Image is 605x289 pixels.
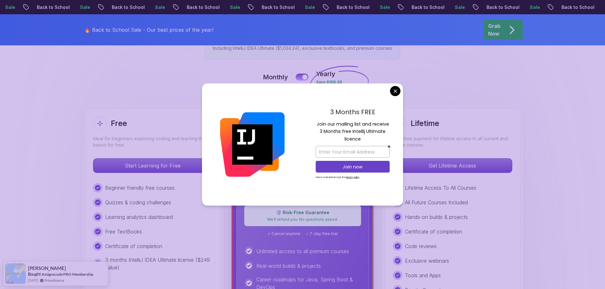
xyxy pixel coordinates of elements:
[405,228,462,235] p: Certificate of completion
[84,26,213,34] p: 🔥 Back to School Sale - Our best prices of the year!
[444,4,465,10] p: Sale
[213,45,392,51] p: Including IntelliJ IDEA Ultimate ($1,034.24), exclusive textbooks, and premium courses
[26,4,70,10] p: Back to School
[105,213,173,221] p: Learning analytics dashboard
[28,272,41,277] span: Bought
[256,262,321,270] p: Real-world builds & projects
[111,118,127,128] h2: Free
[70,4,90,10] p: Sale
[176,4,219,10] p: Back to School
[105,199,171,206] p: Quizzes & coding challenges
[306,231,338,236] span: ✓ 7-day free trial
[551,4,594,10] p: Back to School
[93,135,212,148] p: Ideal for beginners exploring coding and learning the basics for free.
[326,4,369,10] p: Back to School
[101,4,145,10] p: Back to School
[405,213,468,221] p: Hands-on builds & projects
[5,263,26,284] img: provesource social proof notification image
[405,257,449,265] p: Exclusive webinars
[401,4,444,10] p: Back to School
[219,4,240,10] p: Sale
[256,247,349,255] p: Unlimited access to all premium courses
[251,4,294,10] p: Back to School
[145,4,165,10] p: Sale
[267,231,300,236] span: ✓ Cancel anytime
[393,159,512,173] p: Get Lifetime Access
[28,266,66,271] span: [PERSON_NAME]
[28,278,38,283] span: [DATE]
[519,4,540,10] p: Sale
[42,272,93,277] a: Amigoscode PRO Membership
[405,184,476,192] p: Lifetime Access To All Courses
[105,228,142,235] p: Free TextBooks
[105,184,175,192] p: Beginner friendly free courses
[93,158,212,173] button: Start Learning for Free
[476,4,519,10] p: Back to School
[405,242,437,250] p: Code reviews
[393,162,512,169] a: Get Lifetime Access
[93,162,212,169] a: Start Learning for Free
[105,256,212,271] p: 3 months IntelliJ IDEA Ultimate license ($249 value)
[488,22,501,37] p: Grab Now
[393,158,512,173] button: Get Lifetime Access
[248,217,357,222] p: We'll refund you. No questions asked.
[105,242,162,250] p: Certificate of completion
[248,209,357,216] p: 🛡️ Risk-Free Guarantee
[93,159,212,173] p: Start Learning for Free
[44,278,64,283] a: ProveSource
[405,272,441,279] p: Tools and Apps
[411,118,439,128] h2: Lifetime
[369,4,390,10] p: Sale
[393,135,512,148] p: One-time payment for lifetime access to all current and future courses.
[263,73,288,82] p: Monthly
[405,199,468,206] p: All Future Courses Included
[294,4,315,10] p: Sale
